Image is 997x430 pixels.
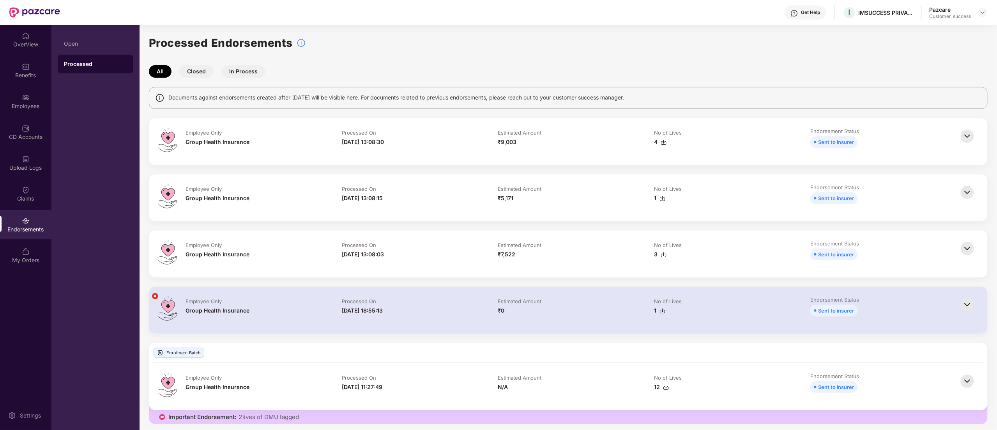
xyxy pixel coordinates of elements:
div: Processed On [342,129,376,136]
div: Endorsement Status [810,240,859,247]
div: Endorsement Status [810,296,859,303]
div: Employee Only [186,185,222,192]
div: Endorsement Status [810,373,859,380]
div: Employee Only [186,129,222,136]
img: svg+xml;base64,PHN2ZyB4bWxucz0iaHR0cDovL3d3dy53My5vcmcvMjAwMC9zdmciIHdpZHRoPSI0OS4zMiIgaGVpZ2h0PS... [158,240,177,265]
div: Sent to insurer [818,306,854,315]
div: Estimated Amount [498,298,542,305]
img: svg+xml;base64,PHN2ZyBpZD0iQmVuZWZpdHMiIHhtbG5zPSJodHRwOi8vd3d3LnczLm9yZy8yMDAwL3N2ZyIgd2lkdGg9Ij... [22,63,30,71]
div: 4 [654,138,667,146]
img: svg+xml;base64,PHN2ZyBpZD0iQmFjay0zMngzMiIgeG1sbnM9Imh0dHA6Ly93d3cudzMub3JnLzIwMDAvc3ZnIiB3aWR0aD... [959,296,976,313]
img: New Pazcare Logo [9,7,60,18]
span: I [849,8,850,17]
div: Customer_success [930,13,971,20]
div: Endorsement Status [810,128,859,135]
img: svg+xml;base64,PHN2ZyBpZD0iQ2xhaW0iIHhtbG5zPSJodHRwOi8vd3d3LnczLm9yZy8yMDAwL3N2ZyIgd2lkdGg9IjIwIi... [22,186,30,194]
div: Estimated Amount [498,242,542,249]
div: [DATE] 13:08:30 [342,138,384,146]
img: svg+xml;base64,PHN2ZyBpZD0iVXBsb2FkX0xvZ3MiIGRhdGEtbmFtZT0iVXBsb2FkIExvZ3MiIHhtbG5zPSJodHRwOi8vd3... [157,350,163,356]
div: [DATE] 18:55:13 [342,306,383,315]
div: Group Health Insurance [186,383,249,391]
div: ₹7,522 [498,250,516,259]
div: 1 [654,194,666,203]
div: No of Lives [654,129,682,136]
img: svg+xml;base64,PHN2ZyB4bWxucz0iaHR0cDovL3d3dy53My5vcmcvMjAwMC9zdmciIHdpZHRoPSI0OS4zMiIgaGVpZ2h0PS... [158,296,177,321]
img: svg+xml;base64,PHN2ZyBpZD0iRG93bmxvYWQtMzJ4MzIiIHhtbG5zPSJodHRwOi8vd3d3LnczLm9yZy8yMDAwL3N2ZyIgd2... [659,195,666,202]
img: svg+xml;base64,PHN2ZyBpZD0iSW5mb18tXzMyeDMyIiBkYXRhLW5hbWU9IkluZm8gLSAzMngzMiIgeG1sbnM9Imh0dHA6Ly... [297,38,306,48]
div: [DATE] 13:08:03 [342,250,384,259]
img: svg+xml;base64,PHN2ZyBpZD0iRHJvcGRvd24tMzJ4MzIiIHhtbG5zPSJodHRwOi8vd3d3LnczLm9yZy8yMDAwL3N2ZyIgd2... [980,9,986,16]
img: svg+xml;base64,PHN2ZyBpZD0iTXlfT3JkZXJzIiBkYXRhLW5hbWU9Ik15IE9yZGVycyIgeG1sbnM9Imh0dHA6Ly93d3cudz... [22,248,30,256]
div: ₹9,003 [498,138,517,146]
div: Estimated Amount [498,129,542,136]
img: svg+xml;base64,PHN2ZyB4bWxucz0iaHR0cDovL3d3dy53My5vcmcvMjAwMC9zdmciIHdpZHRoPSI0OS4zMiIgaGVpZ2h0PS... [158,128,177,152]
span: 2 lives of DMU tagged [239,413,299,421]
div: No of Lives [654,374,682,381]
img: svg+xml;base64,PHN2ZyBpZD0iSW5mbyIgeG1sbnM9Imh0dHA6Ly93d3cudzMub3JnLzIwMDAvc3ZnIiB3aWR0aD0iMTQiIG... [155,93,164,103]
div: Processed On [342,298,376,305]
div: Estimated Amount [498,374,542,381]
div: Employee Only [186,242,222,249]
img: svg+xml;base64,PHN2ZyBpZD0iRW1wbG95ZWVzIiB4bWxucz0iaHR0cDovL3d3dy53My5vcmcvMjAwMC9zdmciIHdpZHRoPS... [22,94,30,101]
div: Group Health Insurance [186,306,249,315]
img: svg+xml;base64,PHN2ZyB4bWxucz0iaHR0cDovL3d3dy53My5vcmcvMjAwMC9zdmciIHdpZHRoPSIxMiIgaGVpZ2h0PSIxMi... [152,293,158,299]
img: svg+xml;base64,PHN2ZyBpZD0iSGVscC0zMngzMiIgeG1sbnM9Imh0dHA6Ly93d3cudzMub3JnLzIwMDAvc3ZnIiB3aWR0aD... [790,9,798,17]
div: Settings [18,412,43,419]
div: Pazcare [930,6,971,13]
div: Sent to insurer [818,138,854,146]
div: Sent to insurer [818,194,854,203]
div: Processed On [342,185,376,192]
div: 12 [654,383,669,391]
div: No of Lives [654,242,682,249]
div: Estimated Amount [498,185,542,192]
div: Get Help [801,9,820,16]
img: svg+xml;base64,PHN2ZyBpZD0iRG93bmxvYWQtMzJ4MzIiIHhtbG5zPSJodHRwOi8vd3d3LnczLm9yZy8yMDAwL3N2ZyIgd2... [659,308,666,314]
h1: Processed Endorsements [149,34,293,52]
img: svg+xml;base64,PHN2ZyBpZD0iU2V0dGluZy0yMHgyMCIgeG1sbnM9Imh0dHA6Ly93d3cudzMub3JnLzIwMDAvc3ZnIiB3aW... [8,412,16,419]
div: Enrolment Batch [154,348,204,358]
div: Sent to insurer [818,383,854,391]
img: svg+xml;base64,PHN2ZyBpZD0iRG93bmxvYWQtMzJ4MzIiIHhtbG5zPSJodHRwOi8vd3d3LnczLm9yZy8yMDAwL3N2ZyIgd2... [661,139,667,146]
div: Employee Only [186,374,222,381]
div: No of Lives [654,298,682,305]
div: 1 [654,306,666,315]
img: svg+xml;base64,PHN2ZyBpZD0iQmFjay0zMngzMiIgeG1sbnM9Imh0dHA6Ly93d3cudzMub3JnLzIwMDAvc3ZnIiB3aWR0aD... [959,128,976,145]
button: In Process [221,65,265,78]
div: [DATE] 13:08:15 [342,194,383,203]
img: svg+xml;base64,PHN2ZyBpZD0iRW5kb3JzZW1lbnRzIiB4bWxucz0iaHR0cDovL3d3dy53My5vcmcvMjAwMC9zdmciIHdpZH... [22,217,30,225]
img: svg+xml;base64,PHN2ZyBpZD0iQmFjay0zMngzMiIgeG1sbnM9Imh0dHA6Ly93d3cudzMub3JnLzIwMDAvc3ZnIiB3aWR0aD... [959,240,976,257]
div: 3 [654,250,667,259]
button: All [149,65,171,78]
img: svg+xml;base64,PHN2ZyBpZD0iSG9tZSIgeG1sbnM9Imh0dHA6Ly93d3cudzMub3JnLzIwMDAvc3ZnIiB3aWR0aD0iMjAiIG... [22,32,30,40]
div: Processed On [342,242,376,249]
div: Group Health Insurance [186,250,249,259]
div: Open [64,41,127,47]
img: svg+xml;base64,PHN2ZyBpZD0iRG93bmxvYWQtMzJ4MzIiIHhtbG5zPSJodHRwOi8vd3d3LnczLm9yZy8yMDAwL3N2ZyIgd2... [663,384,669,391]
div: Employee Only [186,298,222,305]
button: Closed [179,65,214,78]
div: No of Lives [654,185,682,192]
div: Processed [64,60,127,68]
div: Processed On [342,374,376,381]
div: [DATE] 11:27:49 [342,383,382,391]
div: Endorsement Status [810,184,859,191]
div: Group Health Insurance [186,138,249,146]
span: Important Endorsement: [168,413,236,421]
img: svg+xml;base64,PHN2ZyBpZD0iQmFjay0zMngzMiIgeG1sbnM9Imh0dHA6Ly93d3cudzMub3JnLzIwMDAvc3ZnIiB3aWR0aD... [959,373,976,390]
div: ₹0 [498,306,505,315]
span: Documents against endorsements created after [DATE] will be visible here. For documents related t... [168,93,624,102]
img: svg+xml;base64,PHN2ZyB4bWxucz0iaHR0cDovL3d3dy53My5vcmcvMjAwMC9zdmciIHdpZHRoPSI0OS4zMiIgaGVpZ2h0PS... [158,373,177,397]
img: icon [158,413,166,421]
div: Sent to insurer [818,250,854,259]
div: ₹5,171 [498,194,514,203]
img: svg+xml;base64,PHN2ZyBpZD0iVXBsb2FkX0xvZ3MiIGRhdGEtbmFtZT0iVXBsb2FkIExvZ3MiIHhtbG5zPSJodHRwOi8vd3... [22,155,30,163]
img: svg+xml;base64,PHN2ZyBpZD0iQ0RfQWNjb3VudHMiIGRhdGEtbmFtZT0iQ0QgQWNjb3VudHMiIHhtbG5zPSJodHRwOi8vd3... [22,124,30,132]
img: svg+xml;base64,PHN2ZyBpZD0iRG93bmxvYWQtMzJ4MzIiIHhtbG5zPSJodHRwOi8vd3d3LnczLm9yZy8yMDAwL3N2ZyIgd2... [661,252,667,258]
img: svg+xml;base64,PHN2ZyBpZD0iQmFjay0zMngzMiIgeG1sbnM9Imh0dHA6Ly93d3cudzMub3JnLzIwMDAvc3ZnIiB3aWR0aD... [959,184,976,201]
img: svg+xml;base64,PHN2ZyB4bWxucz0iaHR0cDovL3d3dy53My5vcmcvMjAwMC9zdmciIHdpZHRoPSI0OS4zMiIgaGVpZ2h0PS... [158,184,177,208]
div: Group Health Insurance [186,194,249,203]
div: N/A [498,383,508,391]
div: IMSUCCESS PRIVATE LIMITED [859,9,913,16]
